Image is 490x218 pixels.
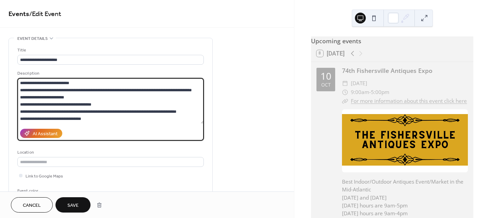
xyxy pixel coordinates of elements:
[351,97,467,105] a: For more information about this event click here
[311,36,473,45] div: Upcoming events
[369,88,371,97] span: -
[371,88,389,97] span: 5:00pm
[342,79,348,88] div: ​
[321,82,331,87] div: Oct
[67,202,79,209] span: Save
[17,35,48,42] span: Event details
[321,72,331,81] div: 10
[342,88,348,97] div: ​
[55,197,91,213] button: Save
[20,129,62,138] button: AI Assistant
[29,7,61,21] span: / Edit Event
[9,7,29,21] a: Events
[23,202,41,209] span: Cancel
[26,173,63,180] span: Link to Google Maps
[351,79,367,88] span: [DATE]
[342,97,348,106] div: ​
[17,70,202,77] div: Description
[351,88,369,97] span: 9:00am
[11,197,53,213] button: Cancel
[342,66,432,75] a: 74th Fishersville Antiques Expo
[17,187,68,194] div: Event color
[17,47,202,54] div: Title
[17,149,202,156] div: Location
[33,130,58,138] div: AI Assistant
